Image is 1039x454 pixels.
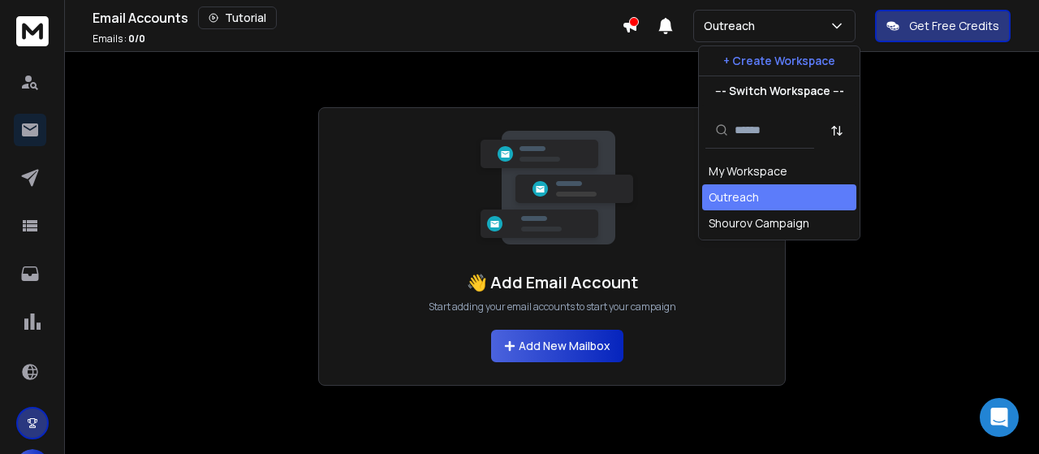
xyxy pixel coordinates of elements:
[93,6,622,29] div: Email Accounts
[709,215,809,231] div: Shourov Campaign
[875,10,1011,42] button: Get Free Credits
[467,271,638,294] h1: 👋 Add Email Account
[704,18,761,34] p: Outreach
[429,301,676,313] p: Start adding your email accounts to start your campaign
[699,46,860,76] button: + Create Workspace
[909,18,999,34] p: Get Free Credits
[491,330,623,362] button: Add New Mailbox
[821,115,853,147] button: Sort by Sort A-Z
[709,163,787,179] div: My Workspace
[93,32,145,45] p: Emails :
[715,83,844,99] p: --- Switch Workspace ---
[709,189,759,205] div: Outreach
[980,398,1019,437] div: Open Intercom Messenger
[723,53,835,69] p: + Create Workspace
[198,6,277,29] button: Tutorial
[128,32,145,45] span: 0 / 0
